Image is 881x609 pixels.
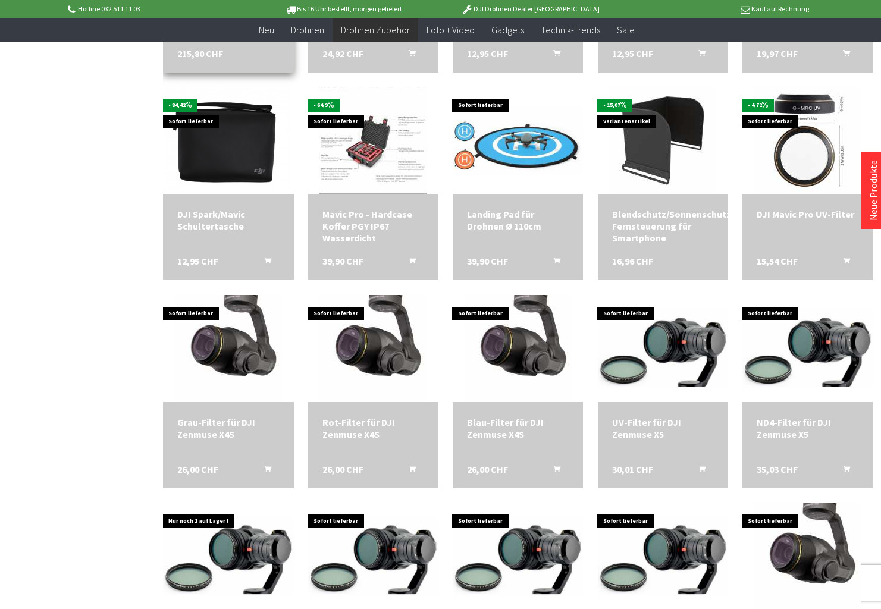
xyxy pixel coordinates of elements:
[427,24,475,36] span: Foto + Video
[467,255,508,267] span: 39,90 CHF
[609,87,716,194] img: Blendschutz/Sonnenschutz Fernsteuerung für Smartphone
[612,208,714,244] div: Blendschutz/Sonnenschutz Fernsteuerung für Smartphone
[333,18,418,42] a: Drohnen Zubehör
[319,87,427,194] img: Mavic Pro - Hardcase Koffer PGY IP67 Wasserdicht
[467,48,508,59] span: 12,95 CHF
[742,309,873,388] img: ND4-Filter für DJI Zenmuse X5
[341,24,410,36] span: Drohnen Zubehör
[757,48,798,59] span: 19,97 CHF
[322,463,363,475] span: 26,00 CHF
[322,416,424,440] div: Rot-Filter für DJI Zenmuse X4S
[541,24,600,36] span: Technik-Trends
[175,295,282,402] img: Grau-Filter für DJI Zenmuse X4S
[177,255,218,267] span: 12,95 CHF
[612,208,714,244] a: Blendschutz/Sonnenschutz Fernsteuerung für Smartphone 16,96 CHF
[250,463,278,479] button: In den Warenkorb
[829,255,857,271] button: In den Warenkorb
[250,255,278,271] button: In den Warenkorb
[394,463,423,479] button: In den Warenkorb
[539,255,568,271] button: In den Warenkorb
[259,24,274,36] span: Neu
[684,48,713,63] button: In den Warenkorb
[754,87,861,194] img: DJI Mavic Pro UV-Filter
[418,18,483,42] a: Foto + Video
[612,48,653,59] span: 12,95 CHF
[394,255,423,271] button: In den Warenkorb
[467,208,569,232] a: Landing Pad für Drohnen Ø 110cm 39,90 CHF In den Warenkorb
[467,416,569,440] div: Blau-Filter für DJI Zenmuse X4S
[539,48,568,63] button: In den Warenkorb
[757,416,858,440] div: ND4-Filter für DJI Zenmuse X5
[757,208,858,220] a: DJI Mavic Pro UV-Filter 15,54 CHF In den Warenkorb
[163,516,293,596] img: ND2-400-Filter für DJI Zenmuse X5
[483,18,532,42] a: Gadgets
[491,24,524,36] span: Gadgets
[177,416,279,440] div: Grau-Filter für DJI Zenmuse X4S
[322,255,363,267] span: 39,90 CHF
[322,416,424,440] a: Rot-Filter für DJI Zenmuse X4S 26,00 CHF In den Warenkorb
[829,48,857,63] button: In den Warenkorb
[598,309,728,388] img: UV-Filter für DJI Zenmuse X5
[283,18,333,42] a: Drohnen
[453,106,583,175] img: Landing Pad für Drohnen Ø 110cm
[467,416,569,440] a: Blau-Filter für DJI Zenmuse X4S 26,00 CHF In den Warenkorb
[684,463,713,479] button: In den Warenkorb
[623,2,809,16] p: Kauf auf Rechnung
[163,87,293,194] img: DJI Spark/Mavic Schultertasche
[322,208,424,244] div: Mavic Pro - Hardcase Koffer PGY IP67 Wasserdicht
[598,516,728,596] img: CPL-Filter für DJI Zenmuse X5
[322,48,363,59] span: 24,92 CHF
[394,48,423,63] button: In den Warenkorb
[322,208,424,244] a: Mavic Pro - Hardcase Koffer PGY IP67 Wasserdicht 39,90 CHF In den Warenkorb
[829,463,857,479] button: In den Warenkorb
[539,463,568,479] button: In den Warenkorb
[252,2,437,16] p: Bis 16 Uhr bestellt, morgen geliefert.
[757,208,858,220] div: DJI Mavic Pro UV-Filter
[617,24,635,36] span: Sale
[177,416,279,440] a: Grau-Filter für DJI Zenmuse X4S 26,00 CHF In den Warenkorb
[532,18,609,42] a: Technik-Trends
[177,48,223,59] span: 215,80 CHF
[609,18,643,42] a: Sale
[612,463,653,475] span: 30,01 CHF
[437,2,623,16] p: DJI Drohnen Dealer [GEOGRAPHIC_DATA]
[177,208,279,232] a: DJI Spark/Mavic Schultertasche 12,95 CHF In den Warenkorb
[612,416,714,440] div: UV-Filter für DJI Zenmuse X5
[867,160,879,221] a: Neue Produkte
[177,208,279,232] div: DJI Spark/Mavic Schultertasche
[757,463,798,475] span: 35,03 CHF
[757,416,858,440] a: ND4-Filter für DJI Zenmuse X5 35,03 CHF In den Warenkorb
[177,463,218,475] span: 26,00 CHF
[757,255,798,267] span: 15,54 CHF
[467,463,508,475] span: 26,00 CHF
[612,255,653,267] span: 16,96 CHF
[319,295,427,402] img: Rot-Filter für DJI Zenmuse X4S
[465,295,572,402] img: Blau-Filter für DJI Zenmuse X4S
[612,416,714,440] a: UV-Filter für DJI Zenmuse X5 30,01 CHF In den Warenkorb
[467,208,569,232] div: Landing Pad für Drohnen Ø 110cm
[66,2,252,16] p: Hotline 032 511 11 03
[291,24,324,36] span: Drohnen
[250,18,283,42] a: Neu
[453,516,583,596] img: ND8-Filter für DJI Zenmuse X5
[308,516,438,596] img: ND16-Filter für DJI Zenmuse X5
